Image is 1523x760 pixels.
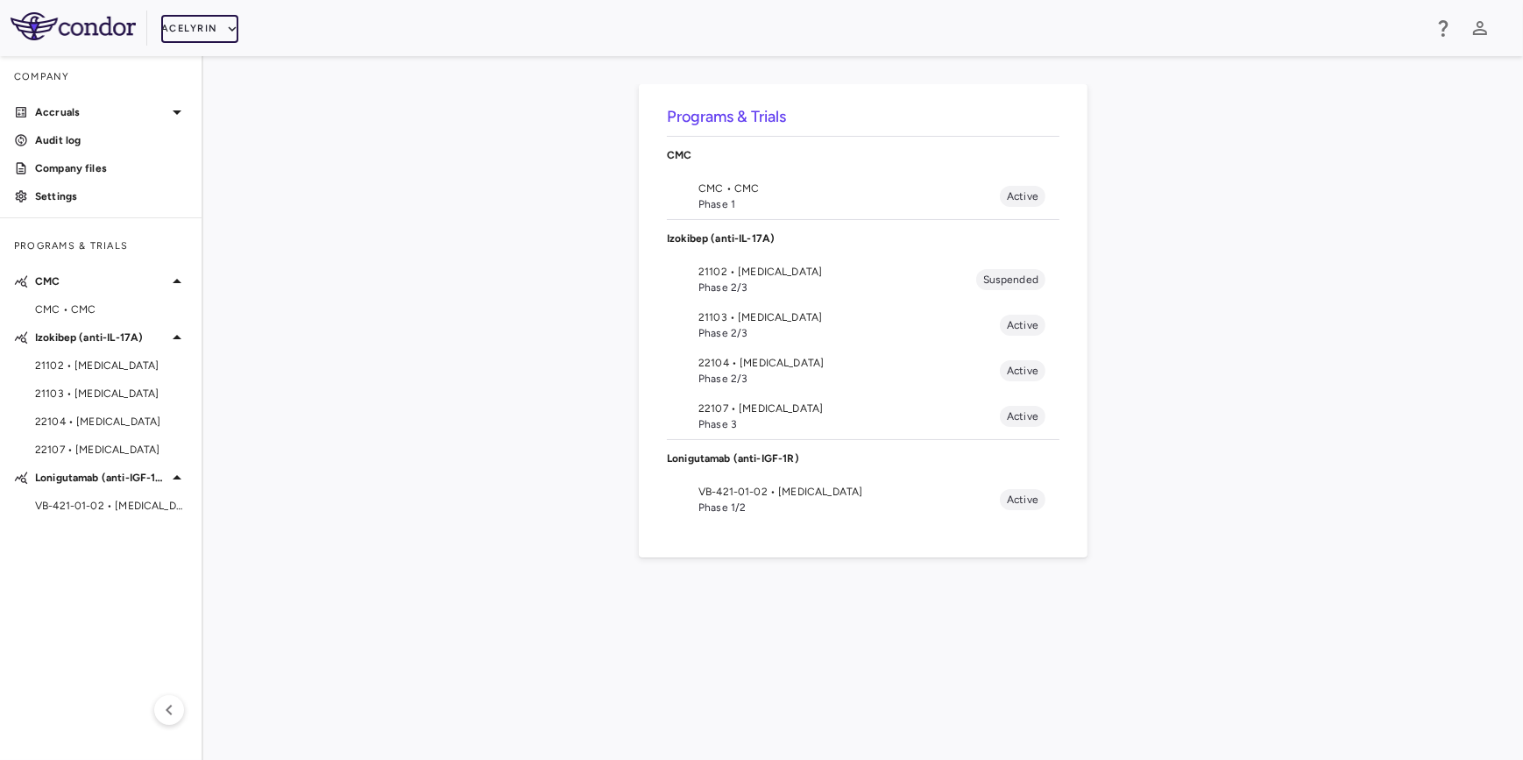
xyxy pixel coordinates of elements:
img: logo-full-SnFGN8VE.png [11,12,136,40]
span: 22104 • [MEDICAL_DATA] [35,414,188,430]
li: 22104 • [MEDICAL_DATA]Phase 2/3Active [667,348,1059,394]
p: Lonigutamab (anti-IGF-1R) [667,451,1059,466]
li: VB-421-01-02 • [MEDICAL_DATA]Phase 1/2Active [667,477,1059,522]
p: Izokibep (anti-IL-17A) [35,330,166,345]
li: 21103 • [MEDICAL_DATA]Phase 2/3Active [667,302,1059,348]
span: Active [1000,408,1045,424]
h6: Programs & Trials [667,105,1059,129]
div: Izokibep (anti-IL-17A) [667,220,1059,257]
span: CMC • CMC [35,302,188,317]
span: CMC • CMC [698,181,1000,196]
span: Active [1000,188,1045,204]
span: Phase 2/3 [698,371,1000,387]
span: 21103 • [MEDICAL_DATA] [35,386,188,401]
span: 21102 • [MEDICAL_DATA] [35,358,188,373]
span: 21103 • [MEDICAL_DATA] [698,309,1000,325]
span: 21102 • [MEDICAL_DATA] [698,264,976,280]
span: Phase 1/2 [698,500,1000,515]
span: Active [1000,363,1045,379]
li: 22107 • [MEDICAL_DATA]Phase 3Active [667,394,1059,439]
span: 22107 • [MEDICAL_DATA] [698,401,1000,416]
button: Acelyrin [161,15,238,43]
span: 22107 • [MEDICAL_DATA] [35,442,188,458]
span: Phase 3 [698,416,1000,432]
li: 21102 • [MEDICAL_DATA]Phase 2/3Suspended [667,257,1059,302]
p: Settings [35,188,188,204]
span: Phase 2/3 [698,280,976,295]
div: CMC [667,137,1059,174]
span: Active [1000,492,1045,508]
span: Suspended [976,272,1045,288]
span: Phase 1 [698,196,1000,212]
span: VB-421-01-02 • [MEDICAL_DATA] [35,498,188,514]
span: VB-421-01-02 • [MEDICAL_DATA] [698,484,1000,500]
span: 22104 • [MEDICAL_DATA] [698,355,1000,371]
span: Phase 2/3 [698,325,1000,341]
p: CMC [667,147,1059,163]
span: Active [1000,317,1045,333]
p: Audit log [35,132,188,148]
p: Accruals [35,104,166,120]
p: Izokibep (anti-IL-17A) [667,231,1059,246]
p: CMC [35,273,166,289]
p: Lonigutamab (anti-IGF-1R) [35,470,166,486]
p: Company files [35,160,188,176]
div: Lonigutamab (anti-IGF-1R) [667,440,1059,477]
li: CMC • CMCPhase 1Active [667,174,1059,219]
